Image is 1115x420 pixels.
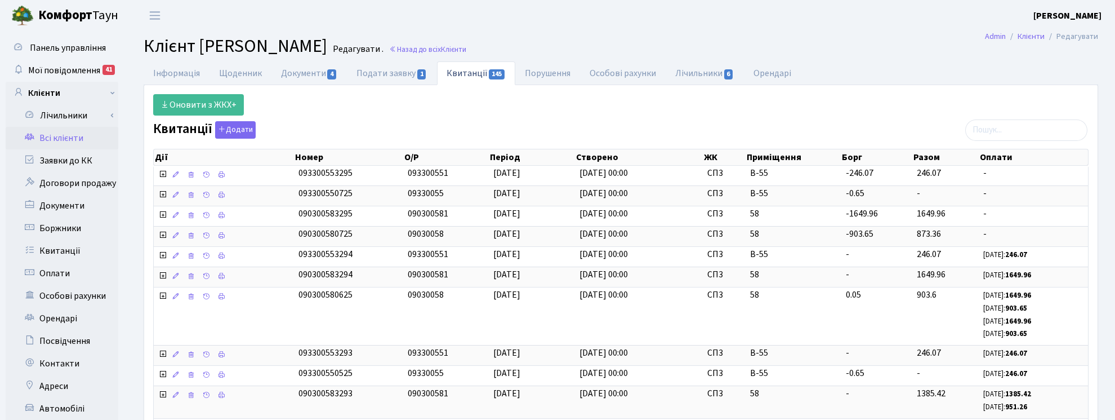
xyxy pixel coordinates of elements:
span: 246.07 [917,248,941,260]
span: - [846,268,849,281]
b: 951.26 [1005,402,1027,412]
span: [DATE] 00:00 [579,167,628,179]
span: 09330055 [408,187,444,200]
a: Панель управління [6,37,118,59]
nav: breadcrumb [968,25,1115,48]
span: СП3 [707,387,741,400]
b: 1649.96 [1005,270,1031,280]
span: - [846,347,849,359]
a: Контакти [6,352,118,375]
span: -0.65 [846,367,864,379]
span: 090300581 [408,268,448,281]
th: Оплати [979,149,1088,165]
a: Оновити з ЖКХ+ [153,94,244,116]
span: - [983,187,1083,200]
span: 093300550525 [298,367,353,379]
a: Оплати [6,262,118,285]
small: [DATE]: [983,329,1027,339]
span: Панель управління [30,42,106,54]
a: Автомобілі [6,397,118,420]
a: Назад до всіхКлієнти [389,44,466,55]
button: Переключити навігацію [141,6,169,25]
span: 093300551 [408,347,448,359]
span: 873.36 [917,228,941,240]
small: [DATE]: [983,250,1027,260]
span: -1649.96 [846,207,878,220]
a: Особові рахунки [6,285,118,307]
b: 903.65 [1005,329,1027,339]
span: [DATE] 00:00 [579,367,628,379]
span: В-55 [750,367,837,380]
th: Період [489,149,575,165]
span: Мої повідомлення [28,64,100,77]
a: Подати заявку [347,61,436,85]
b: 1649.96 [1005,290,1031,300]
span: Клієнт [PERSON_NAME] [144,33,327,59]
span: 145 [489,69,505,79]
th: Борг [841,149,912,165]
span: 0.05 [846,289,861,301]
th: Дії [154,149,294,165]
span: 1649.96 [917,268,945,281]
span: 093300551 [408,167,448,179]
span: -0.65 [846,187,864,200]
div: 41 [102,65,115,75]
span: СП3 [707,167,741,180]
span: [DATE] [493,228,520,240]
span: 6 [724,69,733,79]
a: Порушення [515,61,580,85]
span: 093300553294 [298,248,353,260]
span: 58 [750,268,837,281]
span: 1385.42 [917,387,945,400]
label: Квитанції [153,121,256,139]
a: Орендарі [6,307,118,330]
th: Номер [294,149,403,165]
b: Комфорт [38,6,92,24]
span: 58 [750,228,837,241]
span: СП3 [707,347,741,360]
span: 903.6 [917,289,936,301]
span: 09030058 [408,289,444,301]
th: ЖК [703,149,746,165]
span: - [983,228,1083,241]
span: 246.07 [917,347,941,359]
span: - [846,387,849,400]
span: СП3 [707,187,741,200]
span: [DATE] [493,187,520,200]
span: 090300581 [408,387,448,400]
th: Разом [912,149,979,165]
a: Документи [271,61,347,85]
b: 246.07 [1005,348,1027,359]
span: [DATE] 00:00 [579,289,628,301]
span: СП3 [707,207,741,220]
b: [PERSON_NAME] [1033,10,1101,22]
span: 093300553295 [298,167,353,179]
span: 090300583294 [298,268,353,281]
small: [DATE]: [983,303,1027,313]
a: [PERSON_NAME] [1033,9,1101,23]
span: 090300580725 [298,228,353,240]
span: - [983,167,1083,180]
a: Договори продажу [6,172,118,194]
input: Пошук... [965,120,1087,141]
span: 090300583293 [298,387,353,400]
span: В-55 [750,248,837,261]
a: Додати [212,119,256,139]
span: -246.07 [846,167,873,179]
span: [DATE] [493,367,520,379]
span: [DATE] [493,387,520,400]
span: 093300550725 [298,187,353,200]
a: Заявки до КК [6,149,118,172]
a: Лічильники [13,104,118,127]
span: СП3 [707,228,741,241]
b: 246.07 [1005,250,1027,260]
small: [DATE]: [983,389,1031,399]
span: СП3 [707,248,741,261]
span: [DATE] 00:00 [579,347,628,359]
small: [DATE]: [983,290,1031,300]
span: [DATE] 00:00 [579,268,628,281]
small: [DATE]: [983,316,1031,326]
button: Квитанції [215,121,256,139]
span: 093300553293 [298,347,353,359]
span: 090300580625 [298,289,353,301]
